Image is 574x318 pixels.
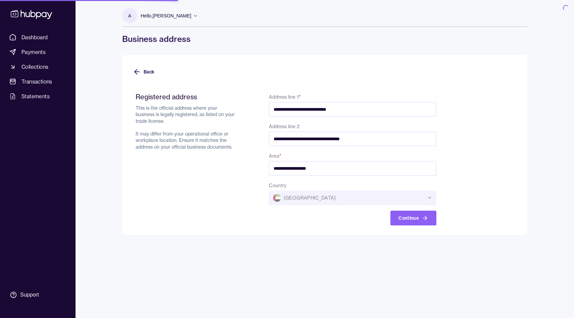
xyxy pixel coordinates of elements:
span: Statements [21,92,50,100]
button: Back [133,64,154,79]
label: Address line 2 [269,123,299,129]
div: Support [20,291,39,299]
label: Country [269,182,286,189]
p: This is the official address where your business is legally registered, as listed on your trade l... [136,105,237,150]
label: Address line 1 [269,94,301,100]
span: Payments [21,48,46,56]
span: Dashboard [21,33,48,41]
button: Continue [390,211,436,225]
h1: Business address [122,34,527,44]
a: Statements [7,90,69,102]
span: Collections [21,63,48,71]
a: Dashboard [7,31,69,43]
span: Transactions [21,77,52,86]
a: Collections [7,61,69,73]
label: Area [269,153,281,159]
p: Hello, [PERSON_NAME] [141,12,191,19]
a: Transactions [7,75,69,88]
h2: Registered address [136,93,237,101]
a: Payments [7,46,69,58]
p: A [128,12,131,19]
a: Support [7,288,69,302]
